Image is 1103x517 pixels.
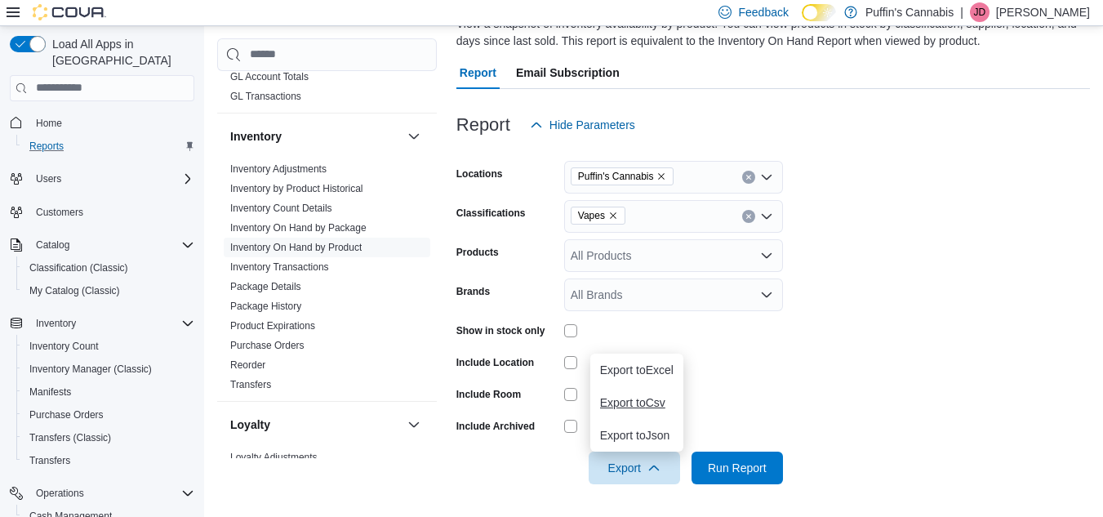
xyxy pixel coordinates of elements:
[29,484,194,503] span: Operations
[600,363,674,377] span: Export to Excel
[230,90,301,103] span: GL Transactions
[230,451,318,464] span: Loyalty Adjustments
[29,340,99,353] span: Inventory Count
[23,281,127,301] a: My Catalog (Classic)
[23,336,105,356] a: Inventory Count
[3,234,201,256] button: Catalog
[456,420,535,433] label: Include Archived
[230,182,363,195] span: Inventory by Product Historical
[590,386,683,419] button: Export toCsv
[996,2,1090,22] p: [PERSON_NAME]
[23,451,77,470] a: Transfers
[3,482,201,505] button: Operations
[29,363,152,376] span: Inventory Manager (Classic)
[23,359,194,379] span: Inventory Manager (Classic)
[36,117,62,130] span: Home
[516,56,620,89] span: Email Subscription
[523,109,642,141] button: Hide Parameters
[217,159,437,401] div: Inventory
[23,382,78,402] a: Manifests
[578,207,605,224] span: Vapes
[865,2,954,22] p: Puffin's Cannabis
[970,2,990,22] div: Justin Dicks
[29,284,120,297] span: My Catalog (Classic)
[590,354,683,386] button: Export toExcel
[598,452,670,484] span: Export
[3,167,201,190] button: Users
[23,281,194,301] span: My Catalog (Classic)
[16,358,201,381] button: Inventory Manager (Classic)
[230,301,301,312] a: Package History
[29,113,194,133] span: Home
[29,203,90,222] a: Customers
[29,235,194,255] span: Catalog
[456,324,545,337] label: Show in stock only
[29,314,194,333] span: Inventory
[456,388,521,401] label: Include Room
[230,417,270,433] h3: Loyalty
[742,210,755,223] button: Clear input
[230,359,265,372] span: Reorder
[16,335,201,358] button: Inventory Count
[802,4,836,21] input: Dark Mode
[974,2,986,22] span: JD
[3,312,201,335] button: Inventory
[230,163,327,175] a: Inventory Adjustments
[230,203,332,214] a: Inventory Count Details
[230,300,301,313] span: Package History
[230,340,305,351] a: Purchase Orders
[217,448,437,493] div: Loyalty
[230,359,265,371] a: Reorder
[23,359,158,379] a: Inventory Manager (Classic)
[29,408,104,421] span: Purchase Orders
[29,235,76,255] button: Catalog
[404,415,424,435] button: Loyalty
[23,336,194,356] span: Inventory Count
[230,452,318,463] a: Loyalty Adjustments
[29,431,111,444] span: Transfers (Classic)
[23,451,194,470] span: Transfers
[16,279,201,302] button: My Catalog (Classic)
[23,258,194,278] span: Classification (Classic)
[230,183,363,194] a: Inventory by Product Historical
[456,285,490,298] label: Brands
[46,36,194,69] span: Load All Apps in [GEOGRAPHIC_DATA]
[460,56,496,89] span: Report
[29,169,68,189] button: Users
[230,222,367,234] a: Inventory On Hand by Package
[23,405,194,425] span: Purchase Orders
[230,320,315,332] a: Product Expirations
[760,249,773,262] button: Open list of options
[29,261,128,274] span: Classification (Classic)
[23,382,194,402] span: Manifests
[760,288,773,301] button: Open list of options
[29,484,91,503] button: Operations
[230,281,301,292] a: Package Details
[230,163,327,176] span: Inventory Adjustments
[230,221,367,234] span: Inventory On Hand by Package
[29,202,194,222] span: Customers
[571,167,674,185] span: Puffin's Cannabis
[456,16,1082,50] div: View a snapshot of inventory availability by product. You can view products in stock by classific...
[230,417,401,433] button: Loyalty
[230,242,362,253] a: Inventory On Hand by Product
[29,114,69,133] a: Home
[456,246,499,259] label: Products
[3,111,201,135] button: Home
[16,403,201,426] button: Purchase Orders
[230,261,329,274] span: Inventory Transactions
[760,210,773,223] button: Open list of options
[230,91,301,102] a: GL Transactions
[738,4,788,20] span: Feedback
[16,256,201,279] button: Classification (Classic)
[29,140,64,153] span: Reports
[23,405,110,425] a: Purchase Orders
[36,238,69,252] span: Catalog
[456,356,534,369] label: Include Location
[456,115,510,135] h3: Report
[33,4,106,20] img: Cova
[29,386,71,399] span: Manifests
[16,449,201,472] button: Transfers
[230,339,305,352] span: Purchase Orders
